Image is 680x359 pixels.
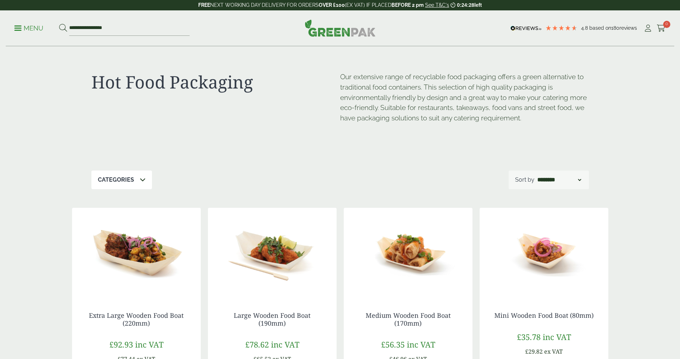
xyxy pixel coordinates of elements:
span: inc VAT [543,331,571,342]
img: Medium Wooden Boat 170mm with food contents V2 2920004AC 1 [344,208,472,297]
span: £56.35 [381,339,405,350]
span: 4.8 [581,25,589,31]
p: Sort by [515,176,534,184]
a: Extra Large Wooden Food Boat (220mm) [89,311,184,327]
strong: BEFORE 2 pm [391,2,424,8]
a: Large Wooden Food Boat (190mm) [234,311,310,327]
span: £29.82 [525,348,543,355]
div: 4.78 Stars [545,25,577,31]
img: Extra Large Wooden Boat 220mm with food contents V2 2920004AE [72,208,201,297]
span: £35.78 [517,331,541,342]
strong: FREE [198,2,210,8]
p: Categories [98,176,134,184]
a: Medium Wooden Food Boat (170mm) [366,311,451,327]
span: inc VAT [271,339,299,350]
a: See T&C's [425,2,449,8]
span: ex VAT [544,348,563,355]
a: Menu [14,24,43,31]
span: 0 [663,21,670,28]
h1: Hot Food Packaging [91,72,340,92]
span: left [474,2,482,8]
span: inc VAT [135,339,163,350]
img: REVIEWS.io [510,26,542,31]
span: inc VAT [407,339,435,350]
span: 180 [611,25,619,31]
strong: OVER £100 [319,2,345,8]
select: Shop order [536,176,582,184]
p: Menu [14,24,43,33]
span: reviews [619,25,637,31]
i: Cart [657,25,666,32]
p: Our extensive range of recyclable food packaging offers a green alternative to traditional food c... [340,72,589,123]
span: 0:24:28 [457,2,474,8]
span: £78.62 [245,339,269,350]
i: My Account [643,25,652,32]
img: GreenPak Supplies [305,19,376,37]
img: Mini Wooden Boat 80mm with food contents 2920004AA [480,208,608,297]
span: Based on [589,25,611,31]
a: 0 [657,23,666,34]
span: £92.93 [109,339,133,350]
img: Large Wooden Boat 190mm with food contents 2920004AD [208,208,337,297]
a: Mini Wooden Food Boat (80mm) [494,311,594,320]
